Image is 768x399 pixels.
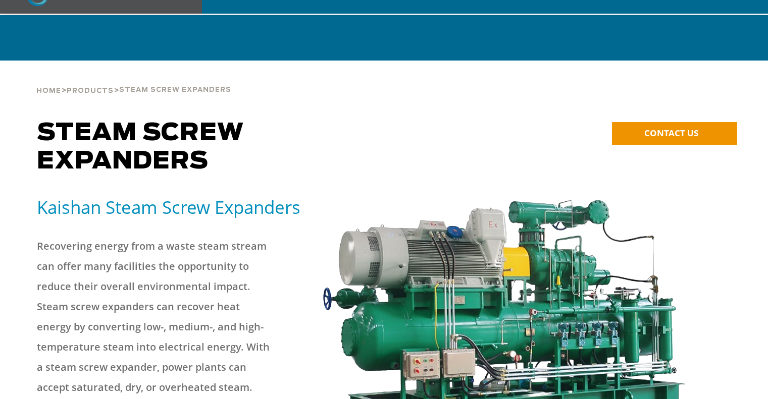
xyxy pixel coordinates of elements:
a: Home [36,86,61,95]
span: Products [67,88,114,94]
span: CONTACT US [644,127,698,139]
a: Products [67,86,114,95]
a: CONTACT US [612,122,737,145]
span: Steam Screw Expanders [37,121,244,174]
div: > > [36,61,231,99]
span: Home [36,88,61,94]
span: Steam Screw Expanders [119,87,231,93]
h5: Kaishan Steam Screw Expanders [37,196,308,218]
